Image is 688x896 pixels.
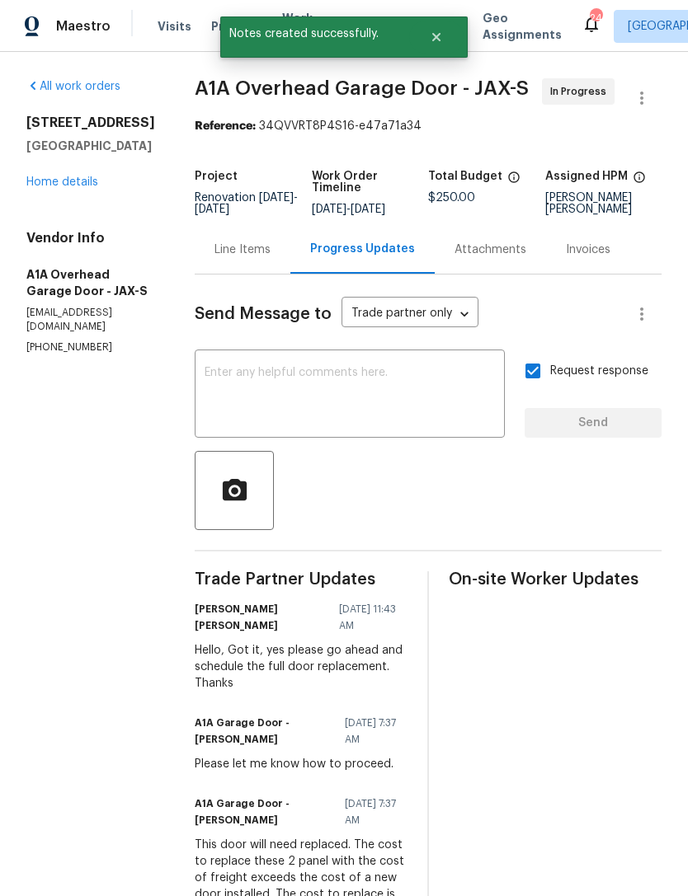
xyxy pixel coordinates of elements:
[545,171,628,182] h5: Assigned HPM
[26,176,98,188] a: Home details
[550,363,648,380] span: Request response
[195,601,329,634] h6: [PERSON_NAME] [PERSON_NAME]
[590,10,601,26] div: 24
[507,171,521,192] span: The total cost of line items that have been proposed by Opendoor. This sum includes line items th...
[310,241,415,257] div: Progress Updates
[633,171,646,192] span: The hpm assigned to this work order.
[259,192,294,204] span: [DATE]
[211,18,262,35] span: Projects
[26,306,155,334] p: [EMAIL_ADDRESS][DOMAIN_NAME]
[214,242,271,258] div: Line Items
[345,795,398,828] span: [DATE] 7:37 AM
[26,340,155,354] p: [PHONE_NUMBER]
[195,715,335,748] h6: A1A Garage Door - [PERSON_NAME]
[455,242,526,258] div: Attachments
[195,192,298,215] span: Renovation
[195,571,408,588] span: Trade Partner Updates
[195,306,332,322] span: Send Message to
[428,192,475,204] span: $250.00
[566,242,610,258] div: Invoices
[195,204,229,215] span: [DATE]
[26,266,155,299] h5: A1A Overhead Garage Door - JAX-S
[158,18,191,35] span: Visits
[220,16,409,51] span: Notes created successfully.
[351,204,385,215] span: [DATE]
[26,81,120,92] a: All work orders
[550,83,613,100] span: In Progress
[195,192,298,215] span: -
[409,21,464,54] button: Close
[26,230,155,246] h4: Vendor Info
[26,115,155,131] h2: [STREET_ADDRESS]
[56,18,111,35] span: Maestro
[545,192,662,215] div: [PERSON_NAME] [PERSON_NAME]
[312,204,346,215] span: [DATE]
[282,10,324,43] span: Work Orders
[312,171,429,194] h5: Work Order Timeline
[195,118,662,134] div: 34QVVRT8P4S16-e47a71a34
[345,715,398,748] span: [DATE] 7:37 AM
[342,301,478,328] div: Trade partner only
[312,204,385,215] span: -
[195,120,256,132] b: Reference:
[195,795,335,828] h6: A1A Garage Door - [PERSON_NAME]
[339,601,398,634] span: [DATE] 11:43 AM
[449,571,662,588] span: On-site Worker Updates
[26,138,155,154] h5: [GEOGRAPHIC_DATA]
[195,756,408,772] div: Please let me know how to proceed.
[195,642,408,692] div: Hello, Got it, yes please go ahead and schedule the full door replacement. Thanks
[483,10,562,43] span: Geo Assignments
[195,171,238,182] h5: Project
[195,78,529,98] span: A1A Overhead Garage Door - JAX-S
[428,171,502,182] h5: Total Budget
